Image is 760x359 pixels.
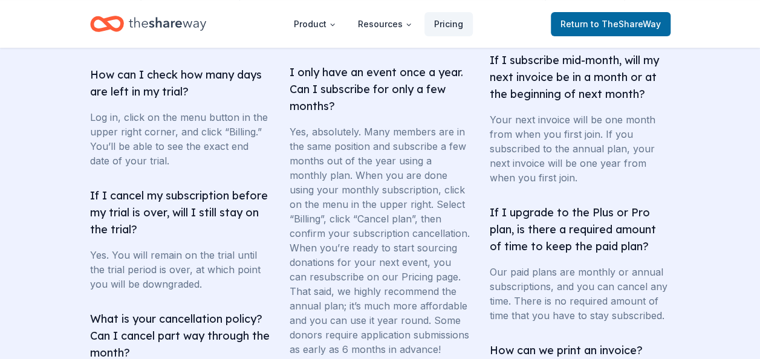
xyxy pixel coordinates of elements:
h3: How can I check how many days are left in my trial? [90,66,271,100]
h3: If I upgrade to the Plus or Pro plan, is there a required amount of time to keep the paid plan? [490,204,671,255]
h3: If I cancel my subscription before my trial is over, will I still stay on the trial? [90,187,271,238]
a: Pricing [424,12,473,36]
p: Our paid plans are monthly or annual subscriptions, and you can cancel any time. There is no requ... [490,265,671,323]
a: Returnto TheShareWay [551,12,671,36]
p: Your next invoice will be one month from when you first join. If you subscribed to the annual pla... [490,112,671,185]
button: Product [284,12,346,36]
a: Home [90,10,206,38]
nav: Main [284,10,473,38]
span: Return [560,17,661,31]
p: Yes, absolutely. Many members are in the same position and subscribe a few months out of the year... [290,125,470,357]
button: Resources [348,12,422,36]
p: Yes. You will remain on the trial until the trial period is over, at which point you will be down... [90,248,271,291]
h3: If I subscribe mid-month, will my next invoice be in a month or at the beginning of next month? [490,52,671,103]
span: to TheShareWay [591,19,661,29]
p: Log in, click on the menu button in the upper right corner, and click “Billing.” You’ll be able t... [90,110,271,168]
h3: How can we print an invoice? [490,342,671,359]
h3: I only have an event once a year. Can I subscribe for only a few months? [290,64,470,115]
